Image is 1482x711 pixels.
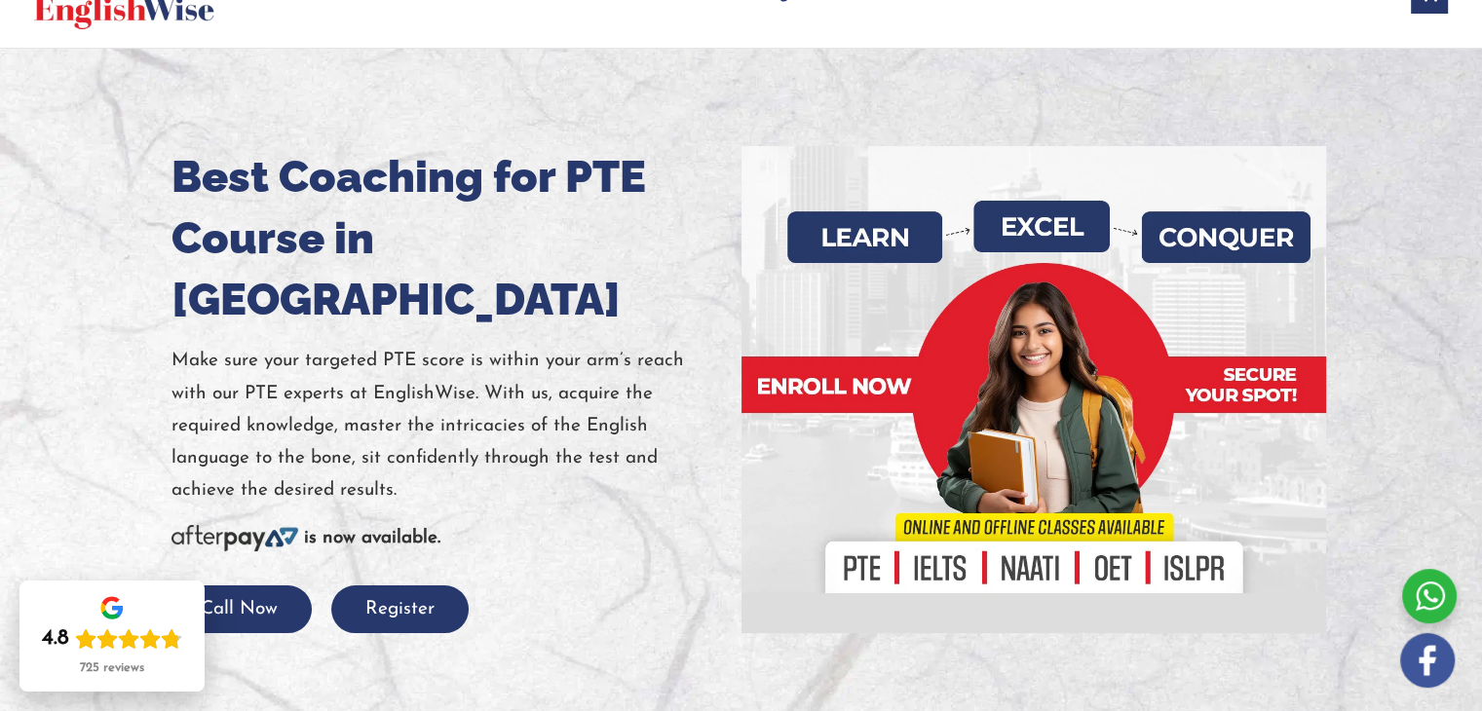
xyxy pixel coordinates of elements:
h1: Best Coaching for PTE Course in [GEOGRAPHIC_DATA] [171,146,727,330]
div: 4.8 [42,625,69,653]
img: Afterpay-Logo [171,525,298,551]
div: Rating: 4.8 out of 5 [42,625,182,653]
button: Register [331,585,469,633]
a: Register [331,600,469,618]
div: 725 reviews [80,660,144,676]
p: Make sure your targeted PTE score is within your arm’s reach with our PTE experts at EnglishWise.... [171,345,727,506]
a: Call Now [167,600,312,618]
img: white-facebook.png [1400,633,1455,688]
button: Call Now [167,585,312,633]
b: is now available. [304,529,440,547]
